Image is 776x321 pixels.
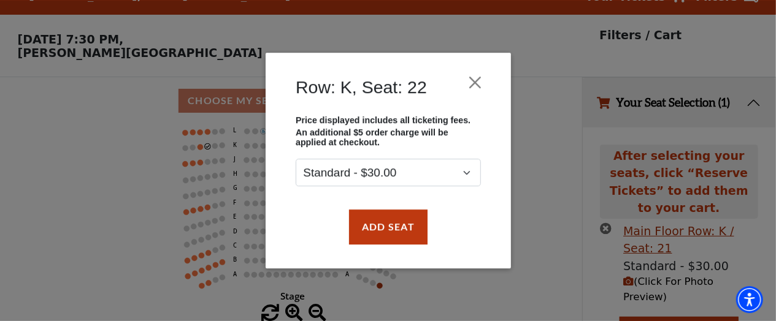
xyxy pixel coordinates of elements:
[296,115,481,125] p: Price displayed includes all ticketing fees.
[348,210,427,244] button: Add Seat
[736,286,763,313] div: Accessibility Menu
[296,128,481,148] p: An additional $5 order charge will be applied at checkout.
[296,77,427,97] h4: Row: K, Seat: 22
[463,71,486,94] button: Close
